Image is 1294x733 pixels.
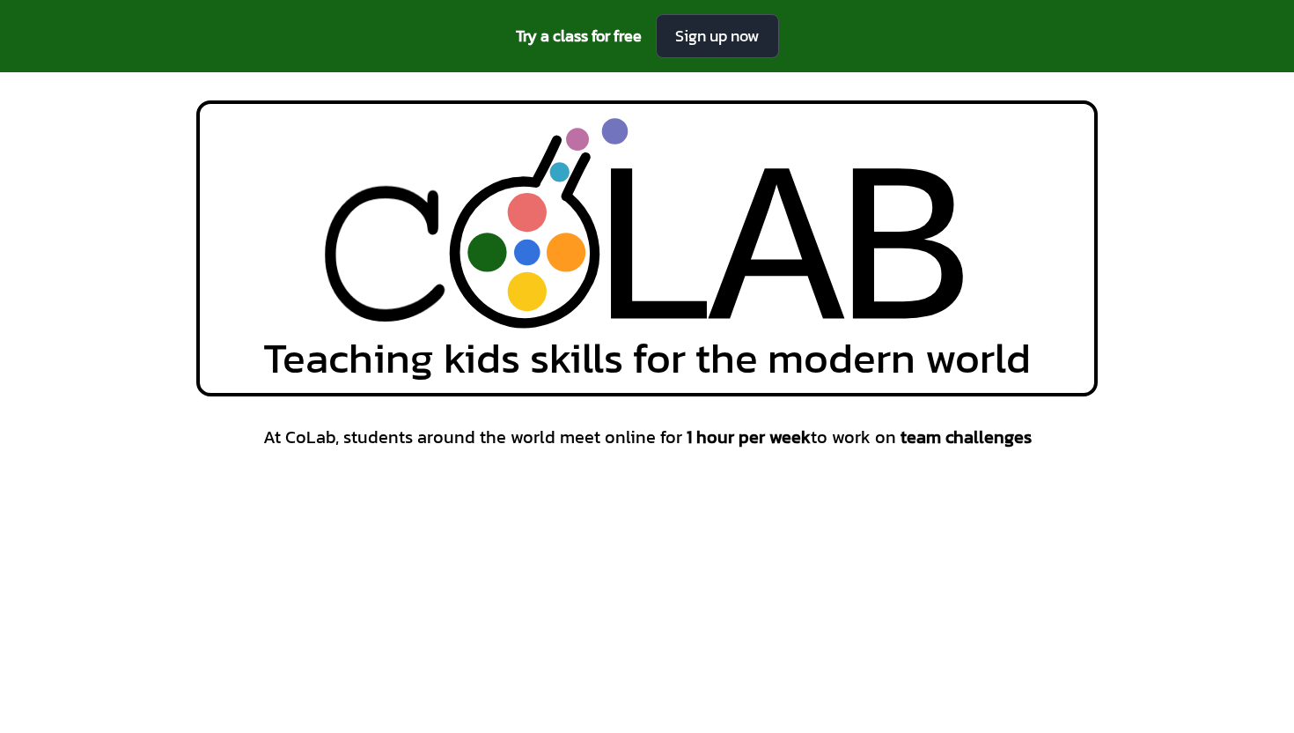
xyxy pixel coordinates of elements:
[901,424,1032,450] span: team challenges
[709,122,845,395] div: A
[585,122,721,395] div: L
[263,337,1031,379] span: Teaching kids skills for the modern world
[263,425,1032,449] span: At CoLab, students around the world meet online for to work on
[835,122,972,395] div: B
[687,424,811,450] span: 1 hour per week
[516,24,642,48] span: Try a class for free
[656,14,779,58] a: Sign up now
